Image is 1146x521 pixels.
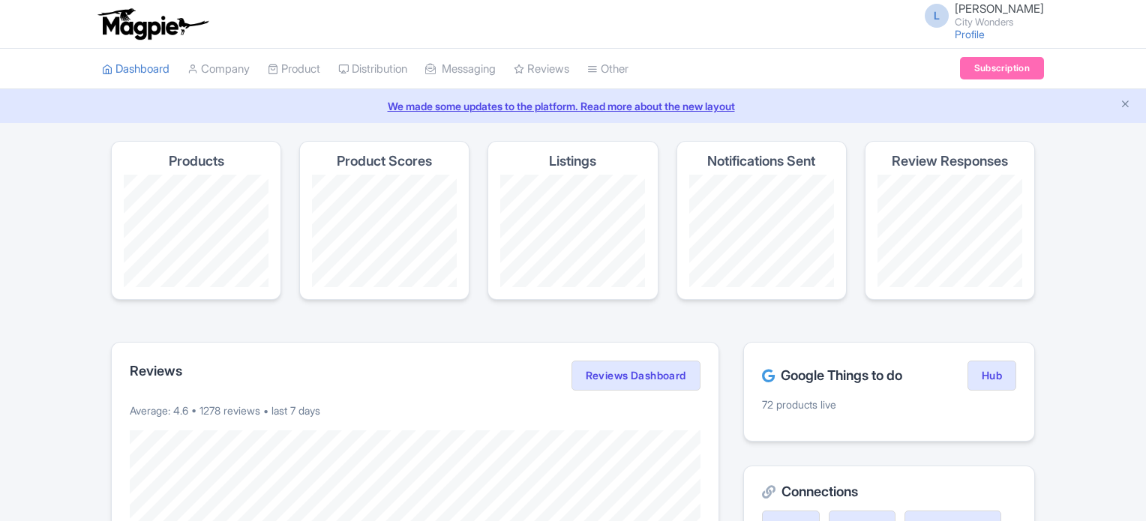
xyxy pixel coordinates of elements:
[130,403,700,418] p: Average: 4.6 • 1278 reviews • last 7 days
[916,3,1044,27] a: L [PERSON_NAME] City Wonders
[571,361,700,391] a: Reviews Dashboard
[955,17,1044,27] small: City Wonders
[955,1,1044,16] span: [PERSON_NAME]
[337,154,432,169] h4: Product Scores
[960,57,1044,79] a: Subscription
[102,49,169,90] a: Dashboard
[338,49,407,90] a: Distribution
[94,7,211,40] img: logo-ab69f6fb50320c5b225c76a69d11143b.png
[762,397,1016,412] p: 72 products live
[762,484,1016,499] h2: Connections
[707,154,815,169] h4: Notifications Sent
[1120,97,1131,114] button: Close announcement
[549,154,596,169] h4: Listings
[169,154,224,169] h4: Products
[925,4,949,28] span: L
[762,368,902,383] h2: Google Things to do
[892,154,1008,169] h4: Review Responses
[967,361,1016,391] a: Hub
[9,98,1137,114] a: We made some updates to the platform. Read more about the new layout
[268,49,320,90] a: Product
[514,49,569,90] a: Reviews
[130,364,182,379] h2: Reviews
[187,49,250,90] a: Company
[425,49,496,90] a: Messaging
[587,49,628,90] a: Other
[955,28,985,40] a: Profile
